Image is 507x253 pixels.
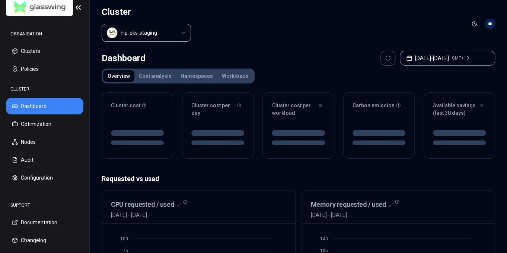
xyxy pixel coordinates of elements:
[452,55,469,61] span: GMT+10
[6,134,83,150] button: Nodes
[102,24,191,42] button: Select a value
[217,70,253,82] button: Workloads
[311,211,394,219] span: [DATE] - [DATE]
[103,70,134,82] button: Overview
[6,26,83,41] div: ORGANISATION
[6,152,83,168] button: Audit
[191,102,244,117] div: Cluster cost per day
[400,51,495,66] button: [DATE]-[DATE]GMT+10
[120,236,128,241] tspan: 100
[111,199,174,210] h3: CPU requested / used
[6,214,83,231] button: Documentation
[6,198,83,213] div: SUPPORT
[6,232,83,249] button: Changelog
[6,43,83,59] button: Clusters
[6,82,83,97] div: CLUSTER
[176,70,217,82] button: Namespaces
[108,29,116,37] img: aws
[6,170,83,186] button: Configuration
[6,61,83,77] button: Policies
[102,51,146,66] div: Dashboard
[311,199,386,210] h3: Memory requested / used
[272,102,325,117] div: Cluster cost per workload
[433,102,486,117] div: Available savings (last 30 days)
[353,102,405,109] div: Carbon emission
[111,211,182,219] span: [DATE] - [DATE]
[111,102,164,109] div: Cluster cost
[320,236,328,241] tspan: 140
[121,29,157,37] div: hip-eks-staging
[102,174,495,184] p: Requested vs used
[6,116,83,132] button: Optimization
[134,70,176,82] button: Cost analysis
[6,98,83,114] button: Dashboard
[102,6,191,18] h1: Cluster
